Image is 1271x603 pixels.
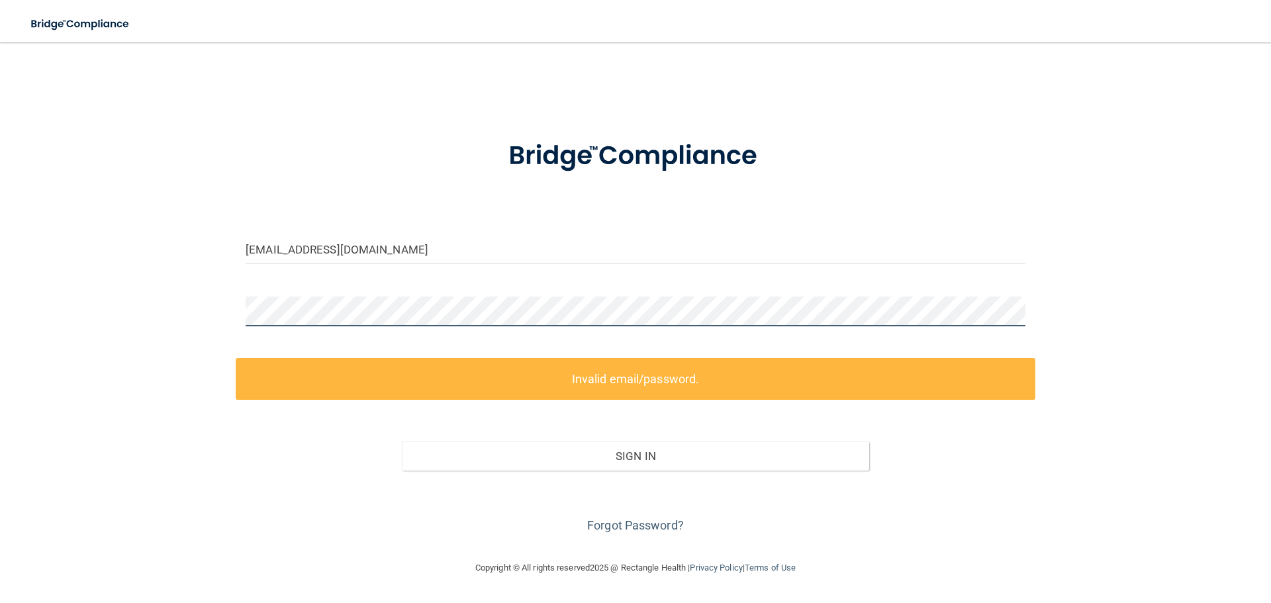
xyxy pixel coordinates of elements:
[246,234,1025,264] input: Email
[481,122,790,191] img: bridge_compliance_login_screen.278c3ca4.svg
[690,563,742,573] a: Privacy Policy
[402,441,870,471] button: Sign In
[236,358,1035,400] label: Invalid email/password.
[20,11,142,38] img: bridge_compliance_login_screen.278c3ca4.svg
[587,518,684,532] a: Forgot Password?
[745,563,796,573] a: Terms of Use
[394,547,877,589] div: Copyright © All rights reserved 2025 @ Rectangle Health | |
